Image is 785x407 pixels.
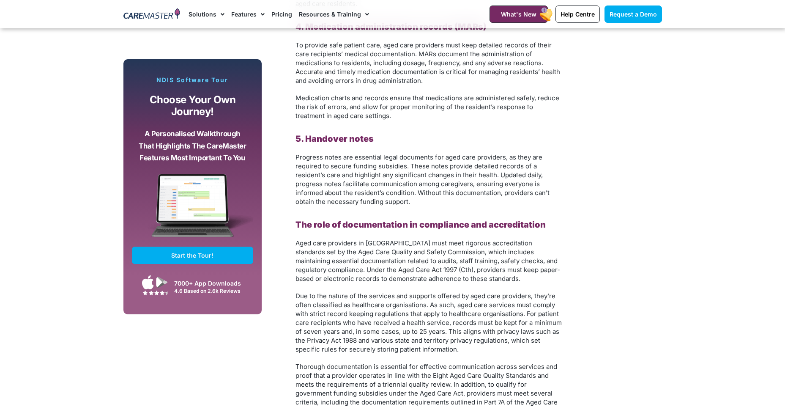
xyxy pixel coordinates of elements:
span: To provide safe patient care, aged care providers must keep detailed records of their care recipi... [295,41,560,85]
p: NDIS Software Tour [132,76,254,84]
a: Request a Demo [604,5,662,23]
div: 7000+ App Downloads [174,279,249,288]
img: Google Play App Icon [156,276,168,289]
img: Google Play Store App Review Stars [142,290,168,295]
p: Choose your own journey! [138,94,247,118]
a: Help Centre [555,5,600,23]
img: CareMaster Software Mockup on Screen [132,174,254,247]
span: Help Centre [561,11,595,18]
b: The role of documentation in compliance and accreditation [295,220,546,230]
span: Progress notes are essential legal documents for aged care providers, as they are required to sec... [295,153,550,206]
span: Aged care providers in [GEOGRAPHIC_DATA] must meet rigorous accreditation standards set by the Ag... [295,239,560,283]
img: CareMaster Logo [123,8,181,21]
a: What's New [490,5,548,23]
b: 5. Handover notes [295,134,374,144]
span: Medication charts and records ensure that medications are administered safely, reduce the risk of... [295,94,559,120]
img: Apple App Store Icon [142,275,154,289]
div: 4.6 Based on 2.6k Reviews [174,288,249,294]
p: A personalised walkthrough that highlights the CareMaster features most important to you [138,128,247,164]
a: Start the Tour! [132,247,254,264]
span: What's New [501,11,536,18]
span: Due to the nature of the services and supports offered by aged care providers, they’re often clas... [295,292,562,353]
span: Start the Tour! [171,252,213,259]
span: Request a Demo [610,11,657,18]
